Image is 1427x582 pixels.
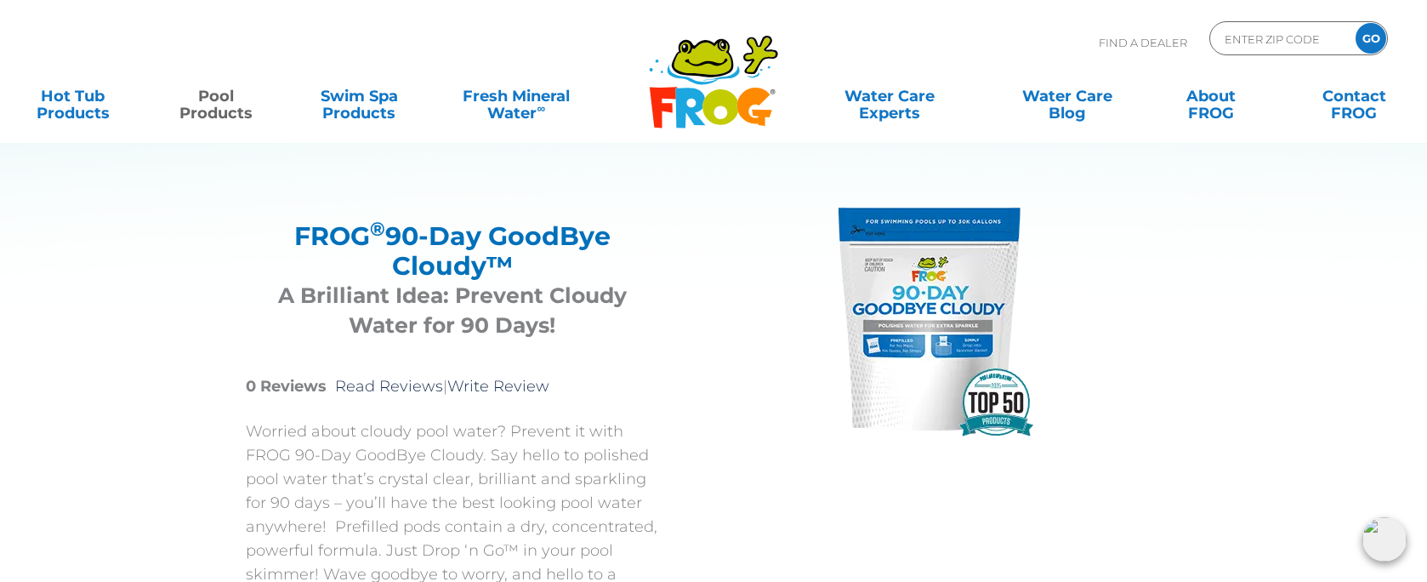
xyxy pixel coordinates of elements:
[1012,79,1123,113] a: Water CareBlog
[1356,23,1386,54] input: GO
[17,79,128,113] a: Hot TubProducts
[370,217,385,241] sup: ®
[304,79,415,113] a: Swim SpaProducts
[160,79,271,113] a: PoolProducts
[335,377,443,396] a: Read Reviews
[246,377,327,396] strong: 0 Reviews
[1099,21,1187,64] p: Find A Dealer
[1299,79,1410,113] a: ContactFROG
[267,221,637,281] h2: FROG 90-Day GoodBye Cloudy™
[446,79,586,113] a: Fresh MineralWater∞
[267,281,637,340] h3: A Brilliant Idea: Prevent Cloudy Water for 90 Days!
[1155,79,1266,113] a: AboutFROG
[537,101,545,115] sup: ∞
[447,377,549,396] a: Write Review
[799,79,981,113] a: Water CareExperts
[1362,517,1407,562] img: openIcon
[1223,26,1338,51] input: Zip Code Form
[246,374,658,398] p: |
